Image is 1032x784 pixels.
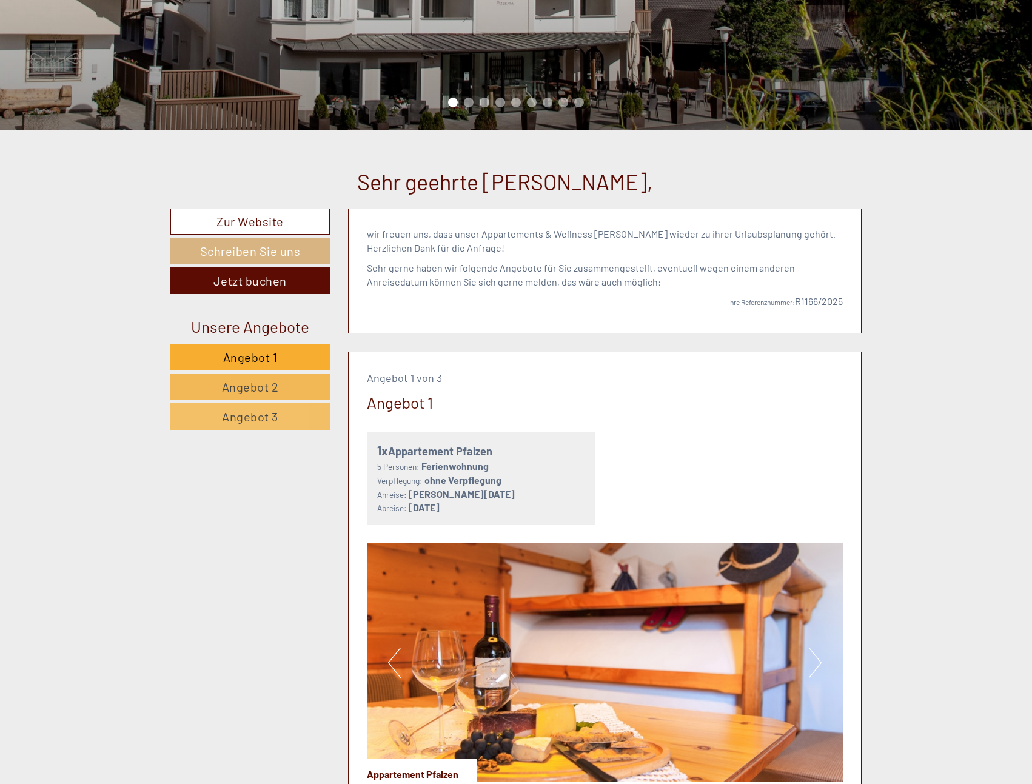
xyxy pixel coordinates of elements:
button: Next [809,648,822,678]
b: ohne Verpflegung [424,474,501,486]
a: Jetzt buchen [170,267,330,294]
p: R1166/2025 [367,295,843,309]
span: Angebot 3 [222,409,278,424]
a: Schreiben Sie uns [170,238,330,264]
div: Appartement Pfalzen [377,442,586,460]
span: Angebot 1 [223,350,278,364]
span: Ihre Referenznummer: [728,298,795,306]
button: Previous [388,648,401,678]
b: [PERSON_NAME][DATE] [409,488,515,500]
p: wir freuen uns, dass unser Appartements & Wellness [PERSON_NAME] wieder zu ihrer Urlaubsplanung g... [367,227,843,255]
span: Angebot 1 von 3 [367,371,442,384]
small: Abreise: [377,503,407,513]
img: image [367,543,843,782]
b: 1x [377,443,388,458]
b: Ferienwohnung [421,460,489,472]
small: Anreise: [377,489,407,500]
small: 5 Personen: [377,461,420,472]
h1: Sehr geehrte [PERSON_NAME], [357,170,653,194]
div: Angebot 1 [367,391,433,414]
small: Verpflegung: [377,475,423,486]
b: [DATE] [409,501,440,513]
div: Unsere Angebote [170,315,330,338]
p: Sehr gerne haben wir folgende Angebote für Sie zusammengestellt, eventuell wegen einem anderen An... [367,261,843,289]
span: Angebot 2 [222,380,279,394]
div: Appartement Pfalzen [367,759,477,782]
a: Zur Website [170,209,330,235]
